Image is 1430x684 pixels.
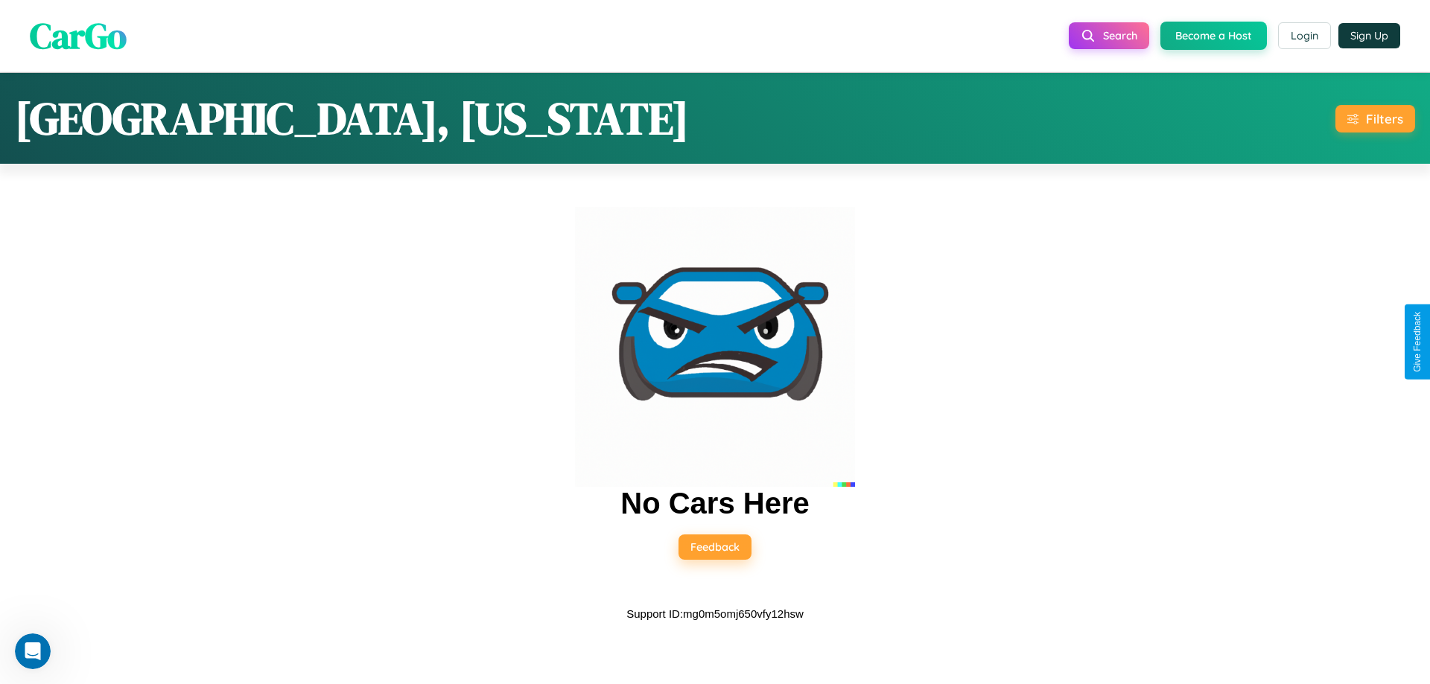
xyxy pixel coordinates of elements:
iframe: Intercom live chat [15,633,51,669]
div: Give Feedback [1412,312,1423,372]
button: Sign Up [1338,23,1400,48]
p: Support ID: mg0m5omj650vfy12hsw [626,604,804,624]
h2: No Cars Here [620,487,809,520]
div: Filters [1366,111,1403,127]
button: Filters [1335,105,1415,132]
img: car [575,207,855,487]
button: Search [1069,22,1149,49]
button: Feedback [679,534,751,560]
span: Search [1103,29,1137,42]
span: CarGo [30,11,127,60]
h1: [GEOGRAPHIC_DATA], [US_STATE] [15,88,689,149]
button: Login [1278,22,1331,49]
button: Become a Host [1160,22,1267,50]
